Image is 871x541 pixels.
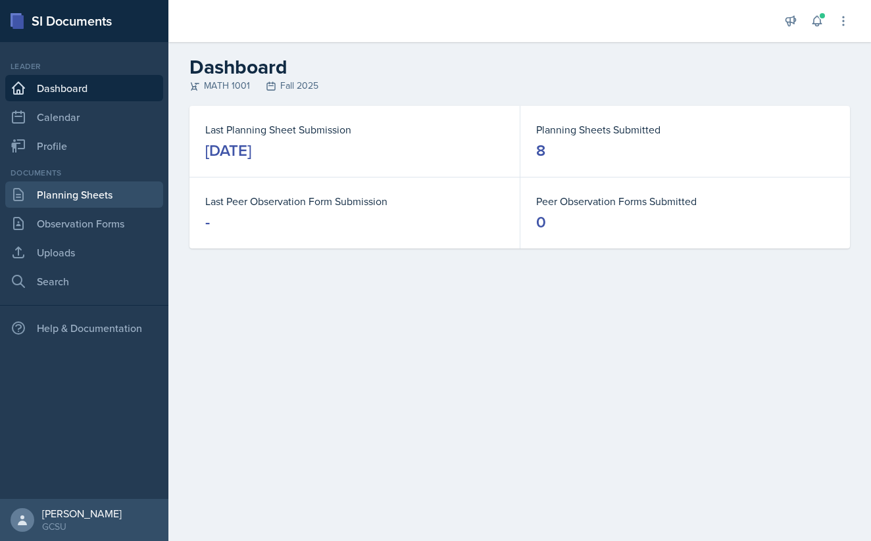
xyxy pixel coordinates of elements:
div: GCSU [42,520,122,533]
dt: Planning Sheets Submitted [536,122,834,137]
dt: Last Planning Sheet Submission [205,122,504,137]
dt: Last Peer Observation Form Submission [205,193,504,209]
div: Leader [5,60,163,72]
a: Observation Forms [5,210,163,237]
a: Calendar [5,104,163,130]
a: Planning Sheets [5,181,163,208]
div: Help & Documentation [5,315,163,341]
div: 8 [536,140,545,161]
div: 0 [536,212,546,233]
div: [PERSON_NAME] [42,507,122,520]
dt: Peer Observation Forms Submitted [536,193,834,209]
div: - [205,212,210,233]
div: Documents [5,167,163,179]
h2: Dashboard [189,55,850,79]
a: Profile [5,133,163,159]
a: Search [5,268,163,294]
div: MATH 1001 Fall 2025 [189,79,850,93]
div: [DATE] [205,140,251,161]
a: Dashboard [5,75,163,101]
a: Uploads [5,239,163,266]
